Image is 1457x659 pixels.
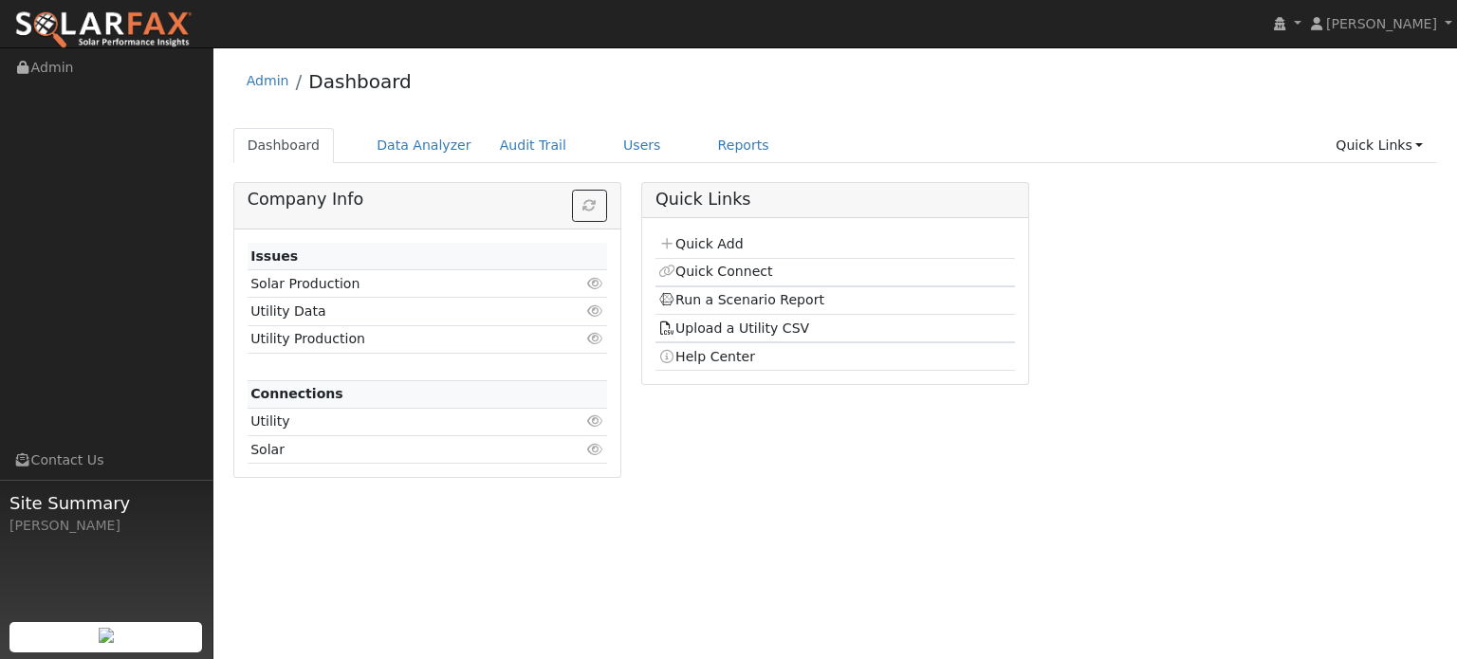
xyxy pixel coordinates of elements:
[247,73,289,88] a: Admin
[655,190,1015,210] h5: Quick Links
[250,248,298,264] strong: Issues
[587,304,604,318] i: Click to view
[99,628,114,643] img: retrieve
[486,128,581,163] a: Audit Trail
[362,128,486,163] a: Data Analyzer
[1326,16,1437,31] span: [PERSON_NAME]
[1321,128,1437,163] a: Quick Links
[704,128,784,163] a: Reports
[248,270,549,298] td: Solar Production
[248,436,549,464] td: Solar
[609,128,675,163] a: Users
[248,190,607,210] h5: Company Info
[658,236,743,251] a: Quick Add
[9,490,203,516] span: Site Summary
[308,70,412,93] a: Dashboard
[658,349,755,364] a: Help Center
[233,128,335,163] a: Dashboard
[9,516,203,536] div: [PERSON_NAME]
[587,277,604,290] i: Click to view
[587,414,604,428] i: Click to view
[14,10,193,50] img: SolarFax
[658,264,772,279] a: Quick Connect
[248,408,549,435] td: Utility
[658,320,809,336] a: Upload a Utility CSV
[250,386,343,401] strong: Connections
[248,325,549,353] td: Utility Production
[248,298,549,325] td: Utility Data
[658,292,824,307] a: Run a Scenario Report
[587,332,604,345] i: Click to view
[587,443,604,456] i: Click to view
